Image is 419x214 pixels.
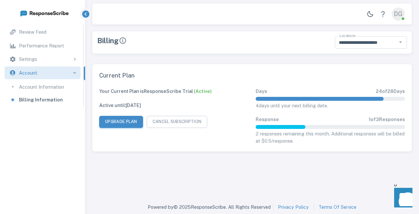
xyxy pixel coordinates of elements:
[319,204,356,211] a: Terms Of Service
[99,88,248,95] p: Your Current Plan is ResponseScribe Trial
[339,33,355,39] label: Locations
[256,102,405,109] p: 4 days until your next billing date.
[376,8,390,21] a: Help Center
[5,39,80,52] a: Performance Report
[5,53,80,66] div: Settings
[256,130,405,144] p: 2 responses remaining this month. Additional responses will be billed at $0.5/response.
[256,88,267,95] p: Days
[147,116,208,128] button: Cancel Subscription
[148,204,271,211] p: Powered by © 2025 ResponseScribe. All Rights Reserved
[5,93,80,106] a: Billing Information
[19,42,64,49] p: Performance Report
[19,28,46,36] p: Review Feed
[20,9,69,17] img: logo
[388,185,416,213] iframe: Front Chat
[19,96,63,103] p: Billing Information
[19,56,37,63] p: Settings
[5,80,80,94] a: Account Information
[99,102,248,109] p: Active until: [DATE]
[5,66,80,80] div: Account
[369,116,405,123] p: 1 of 3 Responses
[392,8,405,21] div: DG
[396,38,405,46] button: Open
[99,71,405,80] span: Current Plan
[194,88,212,94] span: (active)
[19,69,37,77] p: Account
[19,83,64,91] p: Account Information
[97,36,249,45] div: Billing
[5,26,80,39] a: Review Feed
[256,116,279,123] p: Response
[278,204,309,211] a: Privacy Policy
[376,88,405,95] p: 24 of 28 Days
[99,116,143,128] button: Upgrade Plan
